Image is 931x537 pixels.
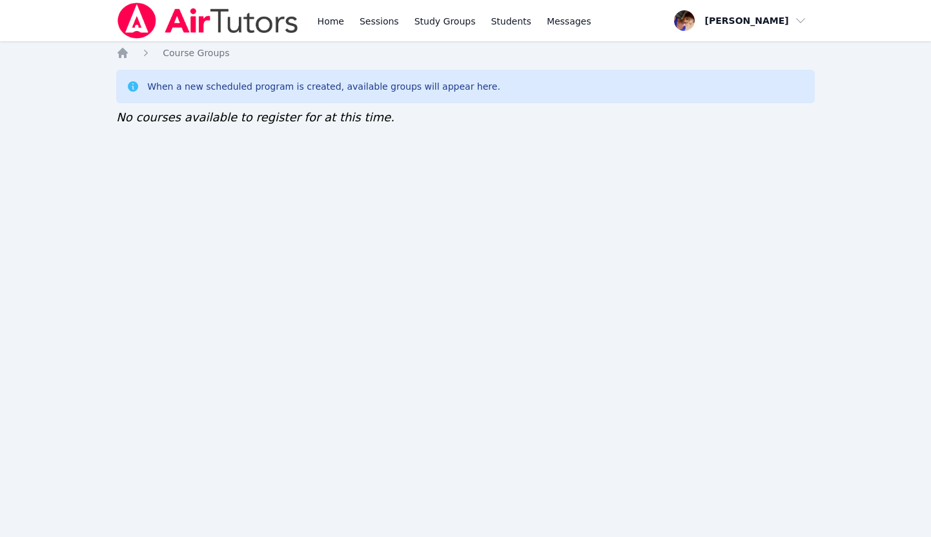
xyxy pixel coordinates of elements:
img: Air Tutors [116,3,299,39]
span: Messages [547,15,591,28]
span: Course Groups [163,48,229,58]
div: When a new scheduled program is created, available groups will appear here. [147,80,500,93]
nav: Breadcrumb [116,46,815,59]
span: No courses available to register for at this time. [116,110,394,124]
a: Course Groups [163,46,229,59]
